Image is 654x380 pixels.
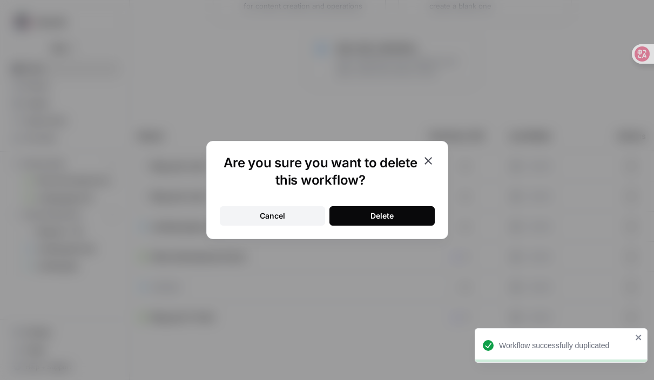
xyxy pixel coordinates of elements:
div: Delete [370,211,394,221]
div: Workflow successfully duplicated [499,340,632,351]
div: Cancel [260,211,285,221]
h1: Are you sure you want to delete this workflow? [220,154,422,189]
button: close [635,333,643,342]
button: Cancel [220,206,325,226]
button: Delete [329,206,435,226]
